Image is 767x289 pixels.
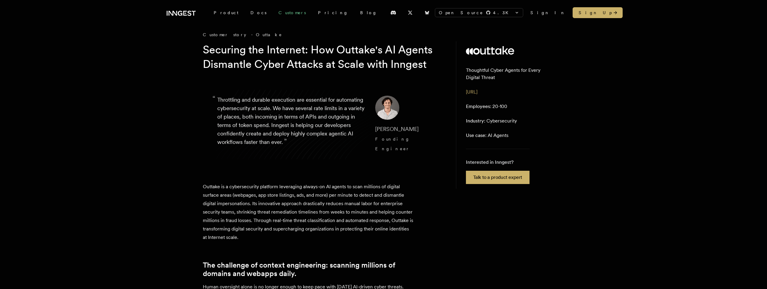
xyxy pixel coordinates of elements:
[466,159,530,166] p: Interested in Inngest?
[466,171,530,184] a: Talk to a product expert
[466,118,485,124] span: Industry:
[387,8,400,17] a: Discord
[466,103,507,110] p: 20-100
[208,7,244,18] div: Product
[420,8,434,17] a: Bluesky
[244,7,272,18] a: Docs
[466,132,486,138] span: Use case:
[375,137,410,151] span: Founding Engineer
[375,96,399,120] img: Image of Diego Escobedo
[466,67,555,81] p: Thoughtful Cyber Agents for Every Digital Threat
[530,10,565,16] a: Sign In
[466,117,517,125] p: Cybersecurity
[272,7,312,18] a: Customers
[284,137,287,146] span: ”
[466,103,491,109] span: Employees:
[573,7,623,18] a: Sign Up
[203,261,414,278] a: The challenge of context engineering: scanning millions of domains and webapps daily.
[212,97,215,100] span: “
[375,126,419,132] span: [PERSON_NAME]
[217,96,366,154] p: Throttling and durable execution are essential for automating cybersecurity at scale. We have sev...
[466,89,477,95] a: [URL]
[203,43,434,71] h1: Securing the Internet: How Outtake's AI Agents Dismantle Cyber Attacks at Scale with Inngest
[312,7,354,18] a: Pricing
[466,132,508,139] p: AI Agents
[203,183,414,242] p: Outtake is a cybersecurity platform leveraging always-on AI agents to scan millions of digital su...
[466,46,514,55] img: Outtake's logo
[404,8,417,17] a: X
[203,32,444,38] div: Customer story - Outtake
[439,10,483,16] span: Open Source
[493,10,512,16] span: 4.3 K
[354,7,383,18] a: Blog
